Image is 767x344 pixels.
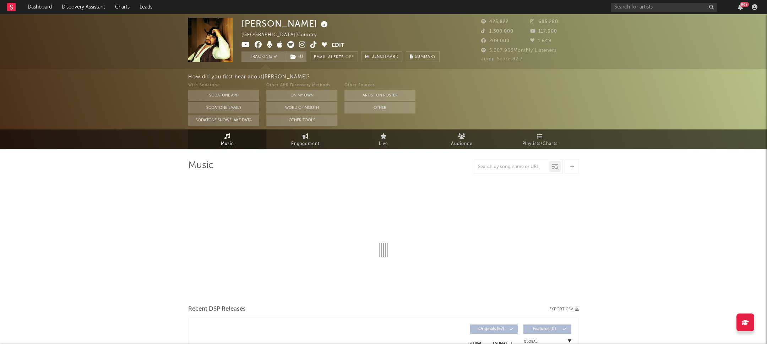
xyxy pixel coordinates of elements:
a: Audience [423,129,501,149]
button: Features(0) [523,324,571,334]
input: Search by song name or URL [474,164,549,170]
button: Word Of Mouth [266,102,337,113]
button: Sodatone Snowflake Data [188,115,259,126]
em: Off [346,55,354,59]
span: 117,000 [530,29,557,34]
button: 99+ [738,4,743,10]
span: Jump Score: 82.7 [481,57,523,61]
button: Other [344,102,415,113]
input: Search for artists [611,3,717,12]
button: Email AlertsOff [310,51,358,62]
span: 425,822 [481,20,508,24]
button: (1) [286,51,306,62]
a: Benchmark [361,51,402,62]
button: Sodatone App [188,90,259,101]
button: On My Own [266,90,337,101]
span: ( 1 ) [286,51,307,62]
span: Engagement [291,140,320,148]
button: Artist on Roster [344,90,415,101]
span: Recent DSP Releases [188,305,246,314]
span: 685,280 [530,20,558,24]
span: Live [379,140,388,148]
a: Music [188,129,266,149]
div: [PERSON_NAME] [241,18,330,29]
span: Benchmark [371,53,398,61]
button: Edit [332,41,344,50]
div: [GEOGRAPHIC_DATA] | Country [241,31,325,39]
span: Audience [451,140,473,148]
button: Other Tools [266,115,337,126]
div: How did you first hear about [PERSON_NAME] ? [188,73,767,81]
div: Other Sources [344,81,415,90]
button: Tracking [241,51,286,62]
a: Playlists/Charts [501,129,579,149]
button: Export CSV [549,307,579,311]
button: Summary [406,51,440,62]
span: Music [221,140,234,148]
span: 1,300,000 [481,29,513,34]
span: Originals ( 67 ) [475,327,507,331]
div: 99 + [740,2,749,7]
span: Playlists/Charts [522,140,557,148]
a: Engagement [266,129,344,149]
span: 209,000 [481,39,510,43]
span: 5,007,963 Monthly Listeners [481,48,557,53]
a: Live [344,129,423,149]
span: Summary [415,55,436,59]
span: Features ( 0 ) [528,327,561,331]
div: With Sodatone [188,81,259,90]
span: 1,649 [530,39,551,43]
div: Other A&R Discovery Methods [266,81,337,90]
button: Originals(67) [470,324,518,334]
button: Sodatone Emails [188,102,259,113]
